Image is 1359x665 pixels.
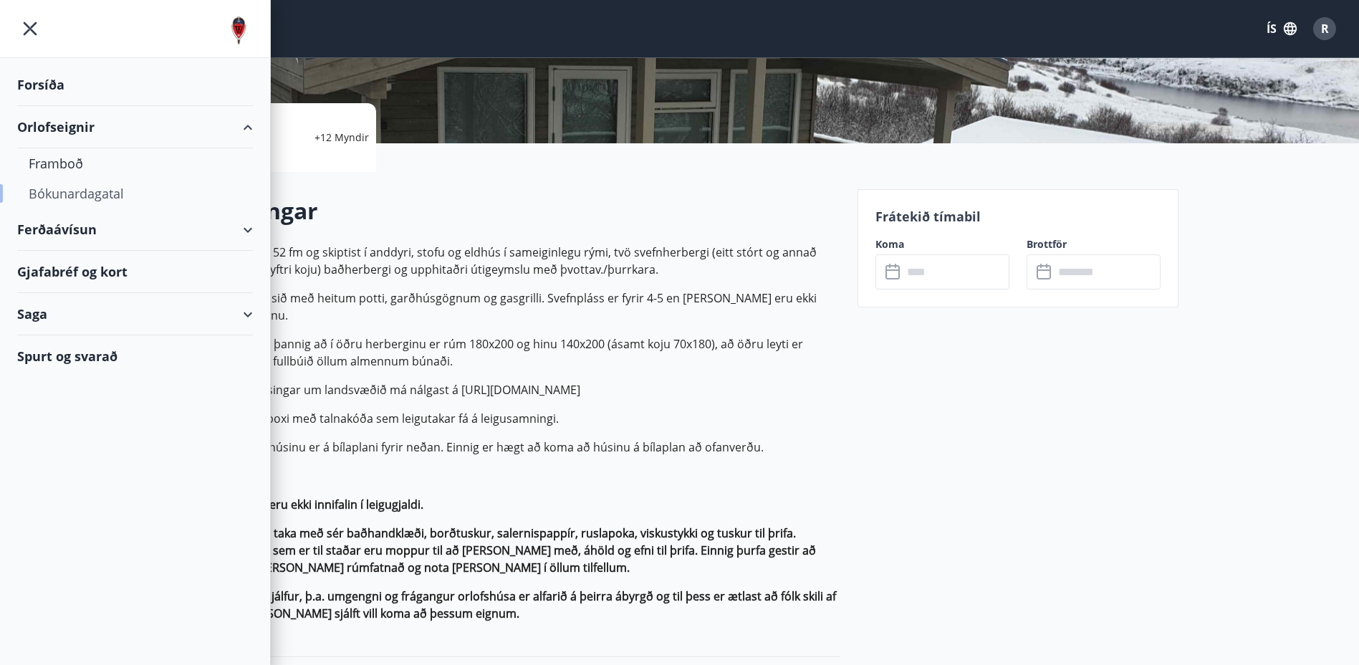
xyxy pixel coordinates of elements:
span: R [1321,21,1329,37]
button: R [1307,11,1342,46]
label: Koma [875,237,1009,252]
p: [PERSON_NAME] 52 fm og skiptist í anddyri, stofu og eldhús í sameiginlegu rými, tvö svefnherbergi... [181,244,840,278]
div: Spurt og svarað [17,335,253,377]
div: Ferðaávísun [17,209,253,251]
strong: Leigutaki þrífur sjálfur, þ.a. umgengni og frágangur orlofshúsa er alfarið á þeirra ábyrgð og til... [181,588,836,621]
p: Verönd er við húsið með heitum potti, garðhúsgögnum og gasgrilli. Svefnpláss er fyrir 4-5 en [PER... [181,290,840,324]
strong: Leigutaki þarf að taka með sér baðhandklæði, borðtuskur, salernispappír, ruslapoka, viskustykki o... [181,525,816,575]
div: Saga [17,293,253,335]
p: +12 Myndir [314,130,369,145]
h2: Upplýsingar [181,195,840,226]
p: Lyklar eru í lyklaboxi með talnakóða sem leigutakar fá á leigusamningi. [181,410,840,427]
button: menu [17,16,43,42]
div: Bókunardagatal [29,178,241,209]
button: ÍS [1259,16,1305,42]
div: Gjafabréf og kort [17,251,253,293]
strong: Þrif á orlofshúsi eru ekki innifalin í leigugjaldi. [181,497,423,512]
label: Brottför [1027,237,1161,252]
p: Gistiaðstaðan er þannig að í öðru herberginu er rúm 180x200 og hinu 140x200 (ásamt koju 70x180), ... [181,335,840,370]
div: Forsíða [17,64,253,106]
div: Framboð [29,148,241,178]
div: Orlofseignir [17,106,253,148]
p: Göngustígur að húsinu er á bílaplani fyrir neðan. Einnig er hægt að koma að húsinu á bílaplan að ... [181,439,840,456]
img: union_logo [224,16,253,44]
p: Almennar upplýsingar um landsvæðið má nálgast á [URL][DOMAIN_NAME] [181,381,840,398]
p: Frátekið tímabil [875,207,1161,226]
